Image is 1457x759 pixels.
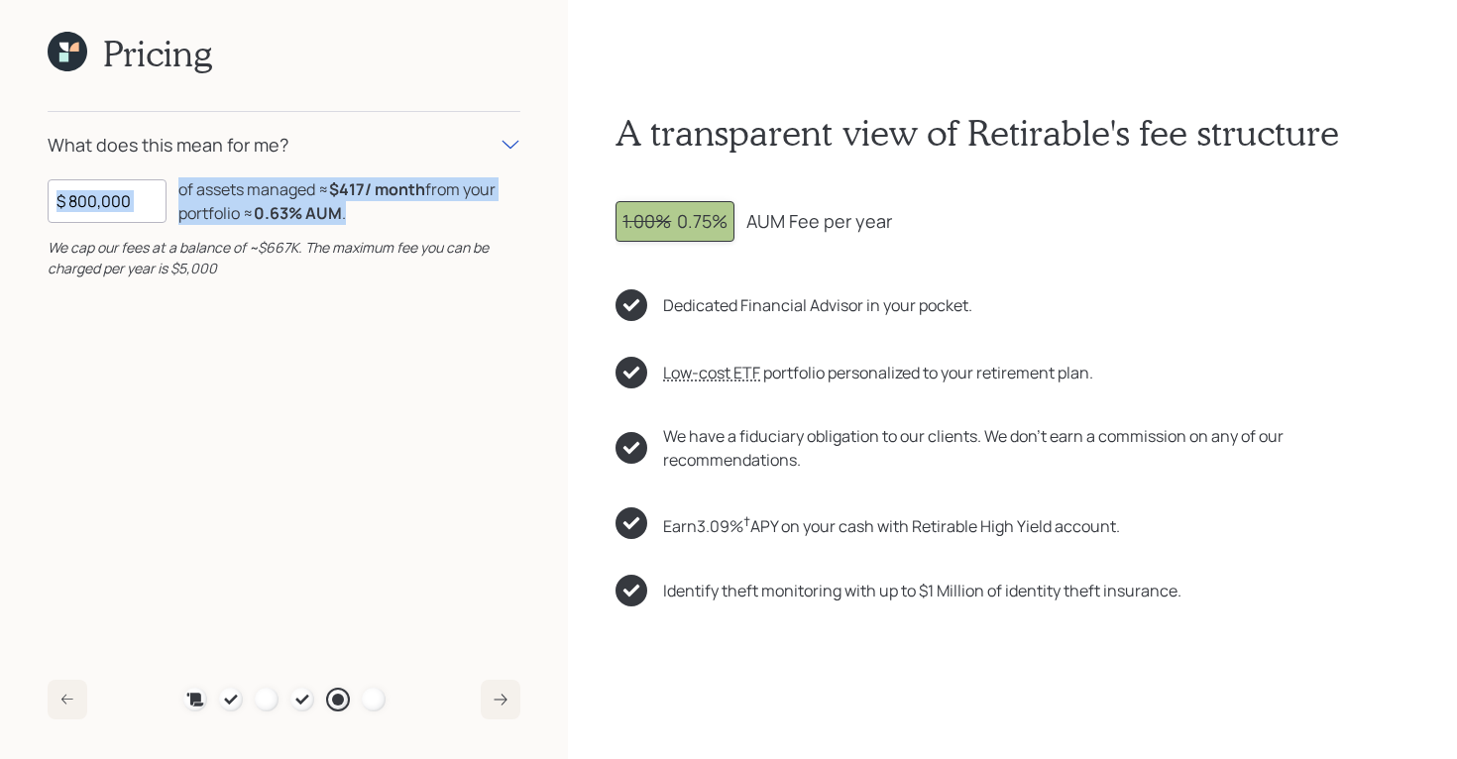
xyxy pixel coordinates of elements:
span: Low-cost ETF [663,362,760,383]
i: We cap our fees at a balance of ~$667K. The maximum fee you can be charged per year is $5,000 [48,238,489,277]
div: 0.75% [622,208,728,235]
b: $417 / month [329,178,425,200]
div: portfolio personalized to your retirement plan. [663,361,1093,384]
div: AUM Fee per year [746,208,892,235]
div: Identify theft monitoring with up to $1 Million of identity theft insurance. [663,579,1181,602]
div: Dedicated Financial Advisor in your pocket. [663,293,972,317]
h1: A transparent view of Retirable's fee structure [616,111,1409,154]
h1: Pricing [103,32,212,74]
div: Earn 3.09 % APY on your cash with Retirable High Yield account. [663,509,1120,538]
span: 1.00% [622,209,671,233]
div: We have a fiduciary obligation to our clients. We don't earn a commission on any of our recommend... [663,424,1409,472]
div: What does this mean for me? [48,132,288,159]
sup: † [743,512,750,530]
div: of assets managed ≈ from your portfolio ≈ . [178,177,520,225]
b: 0.63 % AUM [254,202,342,224]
